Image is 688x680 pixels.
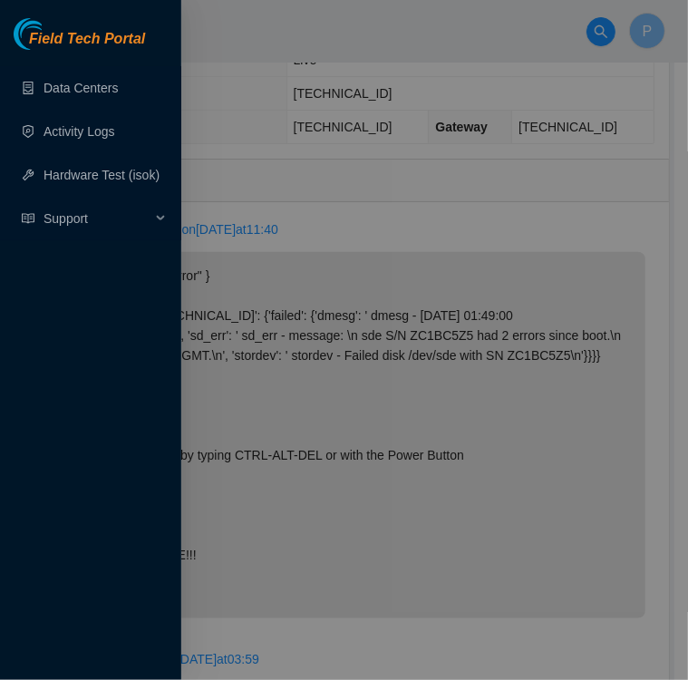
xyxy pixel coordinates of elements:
[29,31,145,48] span: Field Tech Portal
[44,124,115,139] a: Activity Logs
[14,33,145,56] a: Akamai TechnologiesField Tech Portal
[22,212,34,225] span: read
[14,18,92,50] img: Akamai Technologies
[44,81,118,95] a: Data Centers
[44,168,160,182] a: Hardware Test (isok)
[44,200,150,237] span: Support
